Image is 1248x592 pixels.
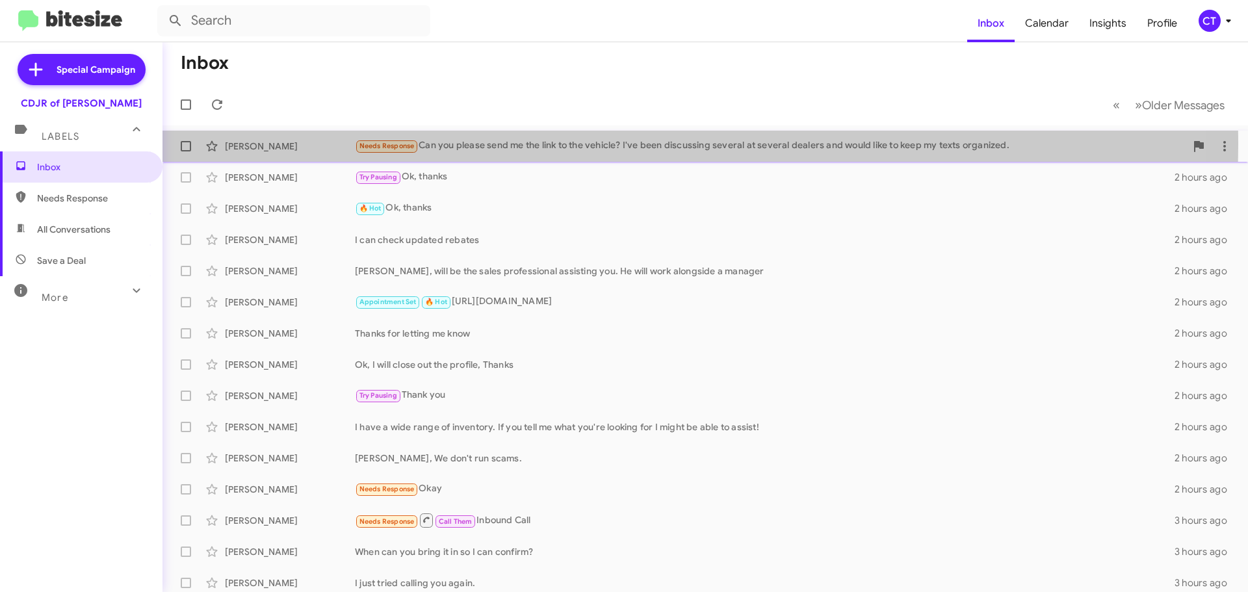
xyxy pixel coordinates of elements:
[1142,98,1225,112] span: Older Messages
[1137,5,1188,42] a: Profile
[1175,483,1238,496] div: 2 hours ago
[181,53,229,73] h1: Inbox
[225,358,355,371] div: [PERSON_NAME]
[355,294,1175,309] div: [URL][DOMAIN_NAME]
[1188,10,1234,32] button: CT
[1175,264,1238,277] div: 2 hours ago
[359,298,417,306] span: Appointment Set
[157,5,430,36] input: Search
[225,233,355,246] div: [PERSON_NAME]
[225,576,355,589] div: [PERSON_NAME]
[1199,10,1221,32] div: CT
[225,202,355,215] div: [PERSON_NAME]
[359,485,415,493] span: Needs Response
[1175,545,1238,558] div: 3 hours ago
[1127,92,1232,118] button: Next
[1175,171,1238,184] div: 2 hours ago
[42,131,79,142] span: Labels
[359,391,397,400] span: Try Pausing
[1175,576,1238,589] div: 3 hours ago
[1175,420,1238,433] div: 2 hours ago
[1015,5,1079,42] a: Calendar
[359,517,415,526] span: Needs Response
[1175,358,1238,371] div: 2 hours ago
[355,138,1186,153] div: Can you please send me the link to the vehicle? I've been discussing several at several dealers a...
[37,161,148,174] span: Inbox
[18,54,146,85] a: Special Campaign
[37,223,110,236] span: All Conversations
[355,512,1175,528] div: Inbound Call
[225,483,355,496] div: [PERSON_NAME]
[359,173,397,181] span: Try Pausing
[225,264,355,277] div: [PERSON_NAME]
[37,254,86,267] span: Save a Deal
[225,171,355,184] div: [PERSON_NAME]
[355,264,1175,277] div: [PERSON_NAME], will be the sales professional assisting you. He will work alongside a manager
[225,389,355,402] div: [PERSON_NAME]
[355,170,1175,185] div: Ok, thanks
[359,142,415,150] span: Needs Response
[355,327,1175,340] div: Thanks for letting me know
[225,545,355,558] div: [PERSON_NAME]
[1113,97,1120,113] span: «
[37,192,148,205] span: Needs Response
[355,358,1175,371] div: Ok, I will close out the profile, Thanks
[21,97,142,110] div: CDJR of [PERSON_NAME]
[225,452,355,465] div: [PERSON_NAME]
[355,452,1175,465] div: [PERSON_NAME], We don't run scams.
[1079,5,1137,42] a: Insights
[355,545,1175,558] div: When can you bring it in so I can confirm?
[1175,202,1238,215] div: 2 hours ago
[1135,97,1142,113] span: »
[1175,296,1238,309] div: 2 hours ago
[57,63,135,76] span: Special Campaign
[225,514,355,527] div: [PERSON_NAME]
[425,298,447,306] span: 🔥 Hot
[355,201,1175,216] div: Ok, thanks
[1106,92,1232,118] nav: Page navigation example
[225,420,355,433] div: [PERSON_NAME]
[355,233,1175,246] div: I can check updated rebates
[225,327,355,340] div: [PERSON_NAME]
[439,517,473,526] span: Call Them
[1175,452,1238,465] div: 2 hours ago
[355,388,1175,403] div: Thank you
[1175,389,1238,402] div: 2 hours ago
[42,292,68,303] span: More
[967,5,1015,42] a: Inbox
[1175,327,1238,340] div: 2 hours ago
[1175,233,1238,246] div: 2 hours ago
[1175,514,1238,527] div: 3 hours ago
[225,140,355,153] div: [PERSON_NAME]
[355,576,1175,589] div: I just tried calling you again.
[355,420,1175,433] div: I have a wide range of inventory. If you tell me what you're looking for I might be able to assist!
[359,204,382,212] span: 🔥 Hot
[1105,92,1128,118] button: Previous
[225,296,355,309] div: [PERSON_NAME]
[355,482,1175,496] div: Okay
